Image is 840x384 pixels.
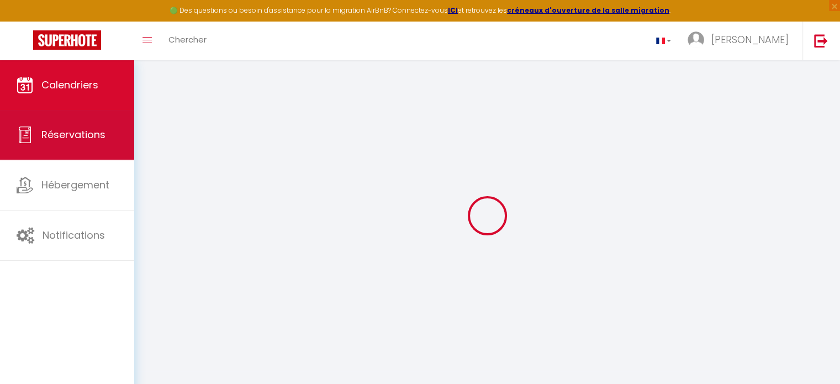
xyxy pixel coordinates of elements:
iframe: Chat [793,334,832,376]
span: Calendriers [41,78,98,92]
span: Réservations [41,128,105,141]
img: logout [814,34,828,48]
a: ... [PERSON_NAME] [679,22,802,60]
span: Notifications [43,228,105,242]
a: créneaux d'ouverture de la salle migration [507,6,669,15]
span: Hébergement [41,178,109,192]
a: Chercher [160,22,215,60]
a: ICI [448,6,458,15]
img: ... [688,31,704,48]
button: Ouvrir le widget de chat LiveChat [9,4,42,38]
span: Chercher [168,34,207,45]
img: Super Booking [33,30,101,50]
span: [PERSON_NAME] [711,33,789,46]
